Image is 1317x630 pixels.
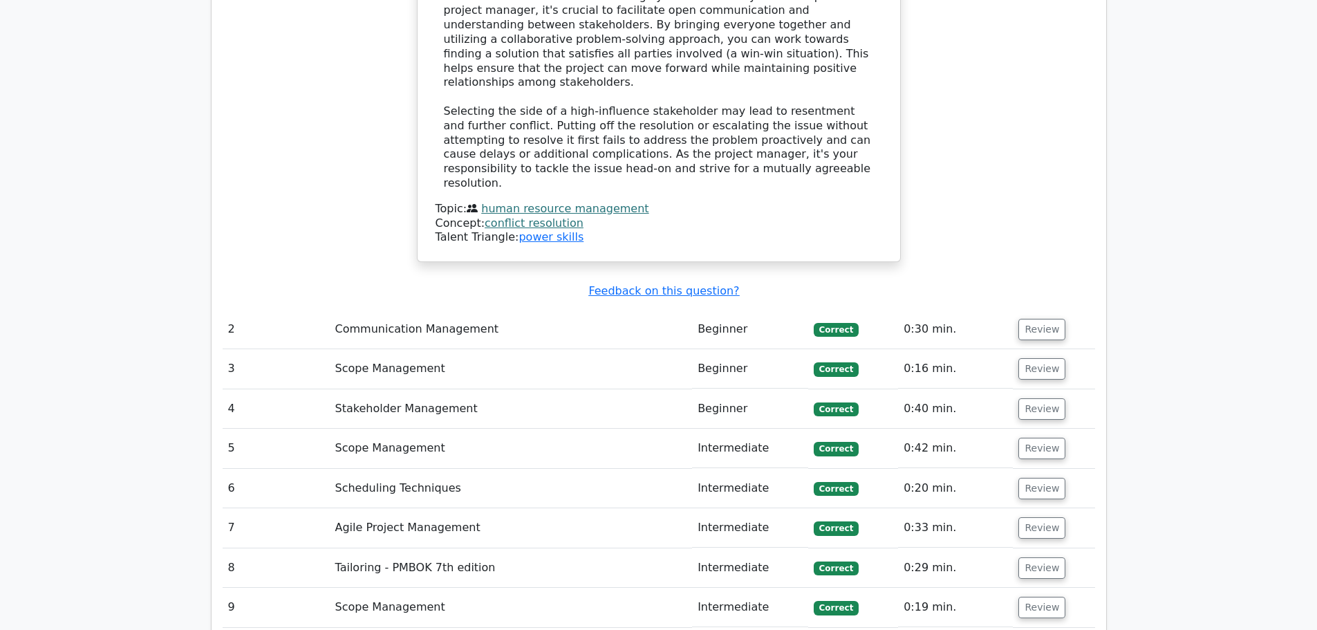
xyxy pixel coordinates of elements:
td: Scope Management [330,588,693,627]
td: Stakeholder Management [330,389,693,429]
td: Intermediate [692,588,808,627]
td: 0:30 min. [898,310,1013,349]
td: Beginner [692,310,808,349]
a: Feedback on this question? [588,284,739,297]
a: human resource management [481,202,648,215]
button: Review [1018,597,1065,618]
td: 0:29 min. [898,548,1013,588]
td: 0:19 min. [898,588,1013,627]
span: Correct [814,402,859,416]
button: Review [1018,358,1065,380]
td: 0:16 min. [898,349,1013,389]
button: Review [1018,319,1065,340]
td: 0:42 min. [898,429,1013,468]
button: Review [1018,398,1065,420]
td: Scope Management [330,429,693,468]
button: Review [1018,478,1065,499]
span: Correct [814,442,859,456]
button: Review [1018,517,1065,539]
td: Intermediate [692,429,808,468]
td: 7 [223,508,330,548]
span: Correct [814,562,859,575]
td: Agile Project Management [330,508,693,548]
td: Beginner [692,389,808,429]
td: Intermediate [692,469,808,508]
td: Scope Management [330,349,693,389]
td: 6 [223,469,330,508]
td: 8 [223,548,330,588]
td: 9 [223,588,330,627]
td: Intermediate [692,508,808,548]
button: Review [1018,557,1065,579]
div: Concept: [436,216,882,231]
td: Communication Management [330,310,693,349]
span: Correct [814,362,859,376]
td: Beginner [692,349,808,389]
span: Correct [814,482,859,496]
td: Scheduling Techniques [330,469,693,508]
span: Correct [814,521,859,535]
a: conflict resolution [485,216,583,230]
td: 2 [223,310,330,349]
td: Tailoring - PMBOK 7th edition [330,548,693,588]
td: 0:40 min. [898,389,1013,429]
span: Correct [814,323,859,337]
button: Review [1018,438,1065,459]
td: Intermediate [692,548,808,588]
td: 0:33 min. [898,508,1013,548]
td: 0:20 min. [898,469,1013,508]
div: Talent Triangle: [436,202,882,245]
td: 4 [223,389,330,429]
span: Correct [814,601,859,615]
td: 5 [223,429,330,468]
div: Topic: [436,202,882,216]
td: 3 [223,349,330,389]
a: power skills [519,230,583,243]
